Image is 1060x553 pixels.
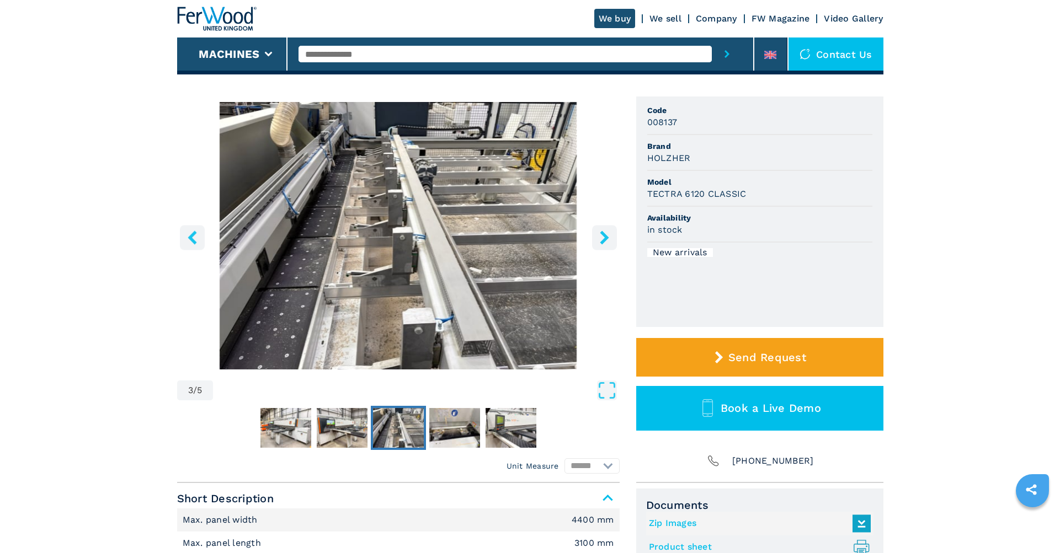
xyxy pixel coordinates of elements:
[594,9,636,28] a: We buy
[258,406,313,450] button: Go to Slide 1
[636,386,883,431] button: Book a Live Demo
[646,498,873,512] span: Documents
[1013,503,1052,545] iframe: Chat
[199,47,259,61] button: Machines
[752,13,810,24] a: FW Magazine
[315,406,370,450] button: Go to Slide 2
[647,176,872,187] span: Model
[592,225,617,250] button: right-button
[574,539,614,547] em: 3100 mm
[180,225,205,250] button: left-button
[647,141,872,152] span: Brand
[1018,476,1045,503] a: sharethis
[373,408,424,448] img: bc30d806a6b8a9f0f74fcc1d13eaa4c4
[824,13,883,24] a: Video Gallery
[647,105,872,116] span: Code
[483,406,539,450] button: Go to Slide 5
[647,116,678,128] h3: 008137
[732,453,814,469] span: [PHONE_NUMBER]
[427,406,482,450] button: Go to Slide 4
[429,408,480,448] img: 72e951302d28129e9fd17b2dcee77018
[507,460,559,471] em: Unit Measure
[486,408,536,448] img: 9fc77af9bd00b26fee91aaa9964d13c4
[317,408,367,448] img: 062df531ba73ffa164915849a25f8d6b
[800,49,811,60] img: Contact us
[193,386,197,395] span: /
[789,37,883,71] div: Contact us
[636,338,883,377] button: Send Request
[647,187,747,200] h3: TECTRA 6120 CLASSIC
[177,406,620,450] nav: Thumbnail Navigation
[197,386,202,395] span: 5
[721,401,821,415] span: Book a Live Demo
[647,212,872,223] span: Availability
[647,152,691,164] h3: HOLZHER
[572,516,614,524] em: 4400 mm
[371,406,426,450] button: Go to Slide 3
[177,102,620,369] div: Go to Slide 3
[649,13,681,24] a: We sell
[183,537,264,549] p: Max. panel length
[216,380,616,400] button: Open Fullscreen
[647,248,713,257] div: New arrivals
[177,488,620,508] span: Short Description
[183,514,260,526] p: Max. panel width
[712,37,742,71] button: submit-button
[188,386,193,395] span: 3
[260,408,311,448] img: a98a10c7d994b304032e06d97ccea5ec
[649,514,865,533] a: Zip Images
[696,13,737,24] a: Company
[177,102,620,369] img: Front Loading Beam Panel Saws HOLZHER TECTRA 6120 CLASSIC
[647,223,683,236] h3: in stock
[706,453,721,469] img: Phone
[728,351,806,364] span: Send Request
[177,7,257,31] img: Ferwood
